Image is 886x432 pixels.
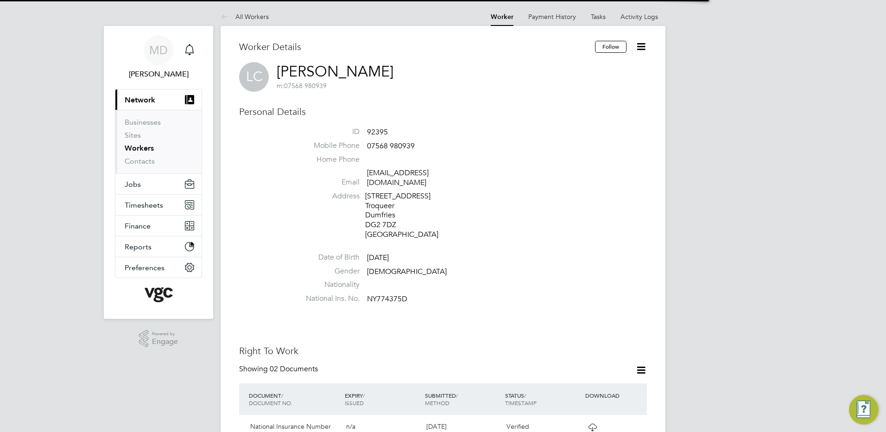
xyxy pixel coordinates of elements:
div: EXPIRY [342,387,423,411]
button: Jobs [115,174,202,194]
a: Contacts [125,157,155,165]
span: / [456,392,458,399]
span: Jobs [125,180,141,189]
a: [PERSON_NAME] [277,63,393,81]
span: / [281,392,283,399]
button: Preferences [115,257,202,278]
span: MD [149,44,168,56]
div: Showing [239,364,320,374]
a: Sites [125,131,141,140]
span: Powered by [152,330,178,338]
label: Gender [295,267,360,276]
div: DOWNLOAD [583,387,647,404]
button: Finance [115,216,202,236]
button: Reports [115,236,202,257]
span: Verified [506,422,529,431]
label: Email [295,178,360,187]
span: m: [277,82,284,90]
span: NY774375D [367,294,407,304]
span: 92395 [367,127,388,137]
a: [EMAIL_ADDRESS][DOMAIN_NAME] [367,168,429,187]
span: LC [239,62,269,92]
span: [DATE] [367,253,389,262]
a: MD[PERSON_NAME] [115,35,202,80]
a: Businesses [125,118,161,127]
h3: Worker Details [239,41,595,53]
a: Workers [125,144,154,152]
span: ISSUED [345,399,364,407]
span: Finance [125,222,151,230]
span: Timesheets [125,201,163,210]
a: Worker [491,13,513,21]
span: [DEMOGRAPHIC_DATA] [367,267,447,276]
a: Go to home page [115,287,202,302]
a: Activity Logs [620,13,658,21]
span: 07568 980939 [367,141,415,151]
span: / [524,392,526,399]
span: 07568 980939 [277,82,327,90]
div: DOCUMENT [247,387,342,411]
button: Follow [595,41,627,53]
div: [STREET_ADDRESS] Troqueer Dumfries DG2 7DZ [GEOGRAPHIC_DATA] [365,191,453,240]
span: METHOD [425,399,449,407]
span: DOCUMENT NO. [249,399,292,407]
label: Nationality [295,280,360,290]
span: Preferences [125,263,165,272]
label: ID [295,127,360,137]
a: Payment History [528,13,576,21]
h3: Right To Work [239,345,647,357]
label: Date of Birth [295,253,360,262]
div: SUBMITTED [423,387,503,411]
nav: Main navigation [104,26,213,319]
button: Timesheets [115,195,202,215]
span: Engage [152,338,178,346]
button: Engage Resource Center [849,395,879,425]
span: Mark Davies [115,69,202,80]
label: Home Phone [295,155,360,165]
div: Network [115,110,202,173]
span: Network [125,95,155,104]
a: Powered byEngage [139,330,178,348]
span: 02 Documents [270,364,318,374]
span: TIMESTAMP [505,399,537,407]
a: All Workers [221,13,269,21]
a: Tasks [591,13,606,21]
div: STATUS [503,387,583,411]
button: Network [115,89,202,110]
label: Address [295,191,360,201]
label: National Ins. No. [295,294,360,304]
span: / [363,392,365,399]
label: Mobile Phone [295,141,360,151]
h3: Personal Details [239,106,647,118]
span: Reports [125,242,152,251]
img: vgcgroup-logo-retina.png [145,287,173,302]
